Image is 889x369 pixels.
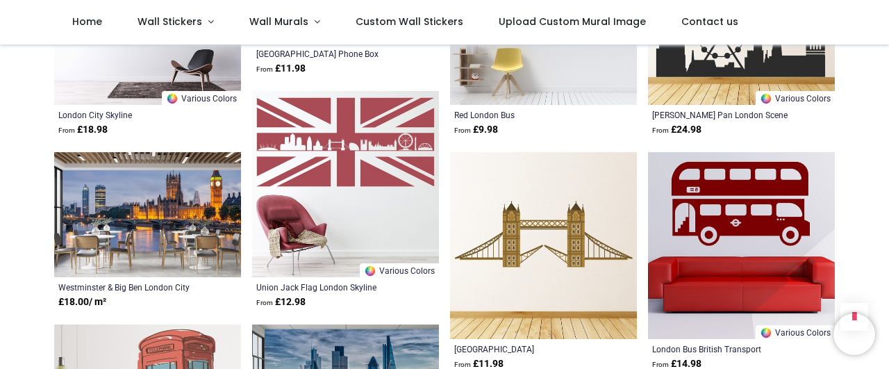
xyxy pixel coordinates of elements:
[356,15,463,28] span: Custom Wall Stickers
[454,361,471,368] span: From
[756,91,835,105] a: Various Colors
[760,327,772,339] img: Color Wheel
[454,343,597,354] a: [GEOGRAPHIC_DATA] [GEOGRAPHIC_DATA] Landmark
[162,91,241,105] a: Various Colors
[256,48,399,59] a: [GEOGRAPHIC_DATA] Phone Box British Landmark
[652,109,795,120] a: [PERSON_NAME] Pan London Scene
[652,361,669,368] span: From
[58,126,75,134] span: From
[58,109,201,120] a: London City Skyline
[454,126,471,134] span: From
[256,62,306,76] strong: £ 11.98
[833,313,875,355] iframe: Brevo live chat
[58,281,201,293] a: Westminster & Big Ben London City Wallpaper
[454,109,597,120] a: Red London Bus
[756,325,835,339] a: Various Colors
[256,65,273,73] span: From
[652,343,795,354] a: London Bus British Transport
[58,295,106,309] strong: £ 18.00 / m²
[360,263,439,277] a: Various Colors
[652,123,701,137] strong: £ 24.98
[256,295,306,309] strong: £ 12.98
[499,15,646,28] span: Upload Custom Mural Image
[54,152,241,277] img: Westminster & Big Ben London City Wall Mural Wallpaper
[760,92,772,105] img: Color Wheel
[648,152,835,339] img: London Bus British Transport Wall Sticker
[72,15,102,28] span: Home
[249,15,308,28] span: Wall Murals
[652,126,669,134] span: From
[58,123,108,137] strong: £ 18.98
[681,15,738,28] span: Contact us
[138,15,202,28] span: Wall Stickers
[454,123,498,137] strong: £ 9.98
[166,92,178,105] img: Color Wheel
[252,91,439,278] img: Union Jack Flag London Skyline Wall Sticker
[450,152,637,339] img: London Tower Bridge UK Landmark Wall Sticker
[364,265,376,277] img: Color Wheel
[256,281,399,293] a: Union Jack Flag London Skyline
[256,299,273,306] span: From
